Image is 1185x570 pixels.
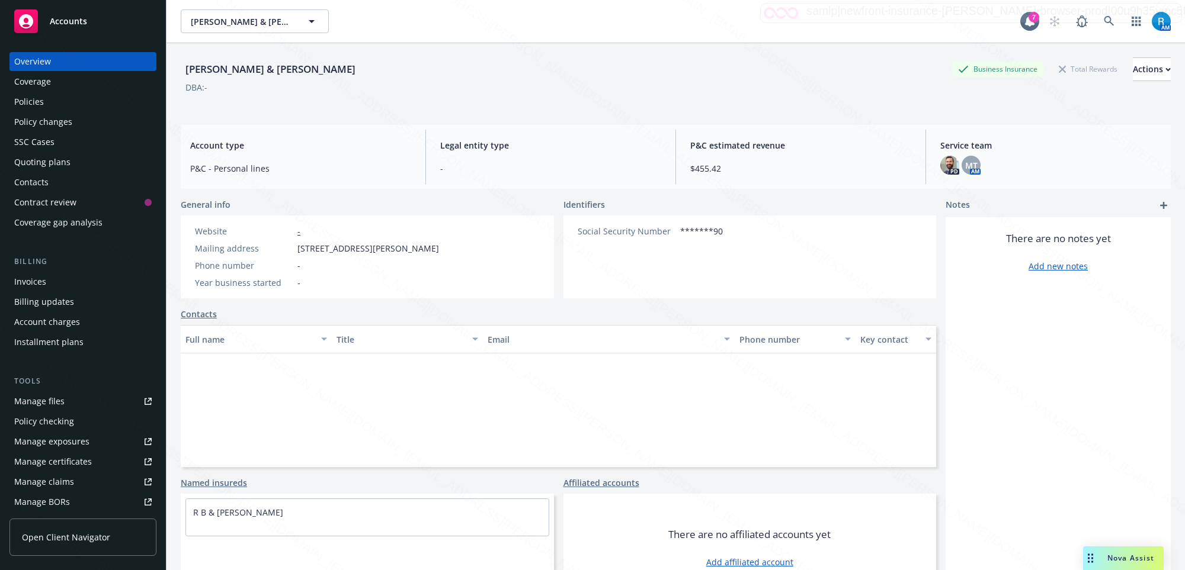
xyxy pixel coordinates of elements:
div: Total Rewards [1053,62,1123,76]
a: Installment plans [9,333,156,352]
a: R B & [PERSON_NAME] [193,507,283,518]
div: Actions [1133,58,1171,80]
a: Add new notes [1029,260,1088,272]
div: Social Security Number [578,225,675,237]
a: Overview [9,52,156,71]
div: Manage BORs [14,492,70,511]
div: Invoices [14,272,46,291]
a: Account charges [9,313,156,331]
a: Named insureds [181,476,247,489]
button: Actions [1133,57,1171,81]
div: Coverage [14,72,51,91]
div: Website [195,225,293,237]
div: Manage files [14,392,65,411]
div: Billing [9,256,156,268]
div: Key contact [860,333,918,346]
div: Policy changes [14,112,72,131]
span: - [440,162,661,175]
span: Accounts [50,17,87,26]
span: $455.42 [690,162,911,175]
span: Account type [190,139,411,152]
div: Policy checking [14,412,74,431]
div: Phone number [195,259,293,272]
span: There are no notes yet [1006,231,1111,246]
div: Contract review [14,193,76,212]
div: Year business started [195,276,293,289]
div: Drag to move [1083,546,1098,570]
div: 7 [1029,12,1039,22]
span: Identifiers [563,198,605,211]
div: SSC Cases [14,133,55,152]
div: [PERSON_NAME] & [PERSON_NAME] [181,62,360,77]
a: Contacts [9,173,156,192]
a: Manage certificates [9,452,156,471]
div: Manage certificates [14,452,92,471]
span: P&C estimated revenue [690,139,911,152]
a: Manage files [9,392,156,411]
button: [PERSON_NAME] & [PERSON_NAME] [181,9,329,33]
div: Account charges [14,313,80,331]
span: Service team [940,139,1161,152]
span: [PERSON_NAME] & [PERSON_NAME] [191,15,293,28]
span: P&C - Personal lines [190,162,411,175]
span: [STREET_ADDRESS][PERSON_NAME] [297,242,439,255]
a: Contract review [9,193,156,212]
div: Contacts [14,173,49,192]
div: Coverage gap analysis [14,213,103,232]
a: Add affiliated account [706,556,793,568]
a: Switch app [1125,9,1148,33]
span: MT [965,159,978,172]
div: Overview [14,52,51,71]
div: Full name [185,333,314,346]
a: Contacts [181,308,217,320]
div: Business Insurance [952,62,1043,76]
a: Affiliated accounts [563,476,639,489]
a: Policies [9,92,156,111]
div: Billing updates [14,292,74,311]
span: There are no affiliated accounts yet [668,527,831,542]
a: Search [1097,9,1121,33]
button: Phone number [735,325,856,353]
span: - [297,259,300,272]
a: Coverage gap analysis [9,213,156,232]
span: Open Client Navigator [22,531,110,543]
button: Key contact [856,325,936,353]
a: Policy checking [9,412,156,431]
a: Start snowing [1043,9,1066,33]
img: photo [1152,12,1171,31]
div: DBA: - [185,81,207,94]
a: Report a Bug [1070,9,1094,33]
a: Manage BORs [9,492,156,511]
div: Mailing address [195,242,293,255]
a: Accounts [9,5,156,38]
div: Email [488,333,717,346]
a: Manage claims [9,472,156,491]
button: Title [332,325,483,353]
div: Quoting plans [14,153,71,172]
a: Policy changes [9,112,156,131]
a: Coverage [9,72,156,91]
a: Billing updates [9,292,156,311]
a: Quoting plans [9,153,156,172]
a: Invoices [9,272,156,291]
div: Manage exposures [14,432,89,451]
div: Manage claims [14,472,74,491]
div: Policies [14,92,44,111]
div: Tools [9,375,156,387]
span: - [297,276,300,289]
span: Legal entity type [440,139,661,152]
a: - [297,226,300,237]
a: Manage exposures [9,432,156,451]
button: Full name [181,325,332,353]
span: Nova Assist [1107,553,1154,563]
div: Title [337,333,465,346]
span: General info [181,198,230,211]
span: Notes [946,198,970,212]
img: photo [940,156,959,175]
a: add [1157,198,1171,212]
a: SSC Cases [9,133,156,152]
button: Nova Assist [1083,546,1164,570]
div: Installment plans [14,333,84,352]
button: Email [483,325,735,353]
